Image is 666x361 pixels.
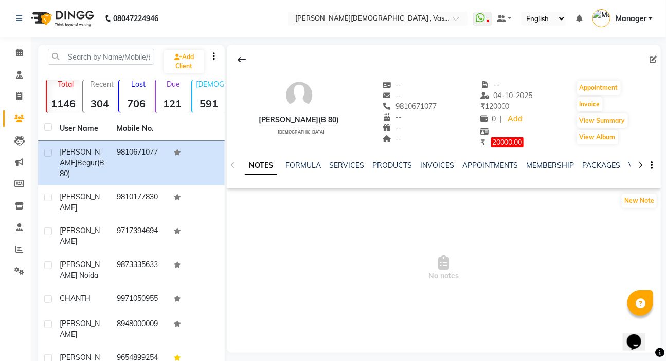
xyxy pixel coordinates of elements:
span: begur(b 80) [60,158,104,178]
td: 9810671077 [111,141,168,185]
span: | [500,113,502,124]
p: [DEMOGRAPHIC_DATA] [196,80,226,89]
iframe: chat widget [623,320,656,351]
span: 04-10-2025 [480,91,533,100]
button: Invoice [577,97,603,111]
span: 120000 [480,102,510,111]
td: 9717394694 [111,219,168,253]
td: 8948000009 [111,312,168,346]
a: SERVICES [329,161,364,170]
p: Total [51,80,80,89]
button: Appointment [577,81,621,95]
strong: 1146 [47,97,80,110]
span: [DEMOGRAPHIC_DATA] [278,129,325,135]
a: INVOICES [420,161,454,170]
span: -- [383,112,402,122]
span: [PERSON_NAME] [60,319,100,339]
span: -- [383,123,402,132]
span: -- [480,80,500,89]
b: 08047224946 [113,4,158,33]
span: [PERSON_NAME] [60,226,100,246]
p: Due [158,80,189,89]
span: -- [383,80,402,89]
span: CHANTH [60,294,91,303]
span: [PERSON_NAME] [60,192,100,212]
a: APPOINTMENTS [462,161,518,170]
span: [PERSON_NAME] [60,147,100,167]
td: 9971050955 [111,287,168,312]
span: 20000.00 [491,137,524,147]
td: 9810177830 [111,185,168,219]
div: Back to Client [231,50,253,69]
img: Manager [592,9,610,27]
td: 9873335633 [111,253,168,287]
span: ₹ [480,102,485,111]
th: Mobile No. [111,117,168,141]
a: Add [506,112,524,126]
input: Search by Name/Mobile/Email/Code [48,49,154,65]
span: ₹ [480,138,485,147]
p: Lost [123,80,153,89]
strong: 706 [119,97,153,110]
a: FORMULA [285,161,321,170]
strong: 121 [156,97,189,110]
a: PRODUCTS [372,161,412,170]
strong: 591 [192,97,226,110]
a: NOTES [245,157,277,175]
a: PACKAGES [582,161,620,170]
p: Recent [87,80,117,89]
span: No notes [227,217,661,320]
div: [PERSON_NAME](b 80) [259,115,339,125]
span: Manager [616,13,646,24]
img: logo [26,4,97,33]
span: -- [383,91,402,100]
strong: 304 [83,97,117,110]
span: -- [383,134,402,143]
span: 9810671077 [383,102,437,111]
a: MEMBERSHIP [526,161,574,170]
span: 0 [480,114,496,123]
th: User Name [53,117,111,141]
img: avatar [284,80,315,110]
button: New Note [622,194,657,208]
button: View Summary [577,113,628,128]
button: View Album [577,130,618,144]
span: [PERSON_NAME] Noida [60,260,100,280]
a: Add Client [164,50,204,73]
